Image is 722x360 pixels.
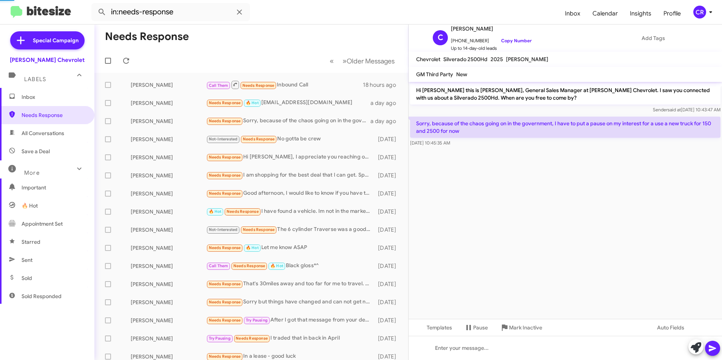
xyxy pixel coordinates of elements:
[206,262,375,270] div: Black gloss*^
[10,56,85,64] div: [PERSON_NAME] Chevrolet
[243,137,275,142] span: Needs Response
[243,227,275,232] span: Needs Response
[242,83,275,88] span: Needs Response
[347,57,395,65] span: Older Messages
[206,117,370,125] div: Sorry, because of the chaos going on in the government, I have to put a pause on my interest for ...
[375,208,402,215] div: [DATE]
[410,140,450,146] span: [DATE] 10:45:35 AM
[22,111,86,119] span: Needs Response
[233,263,265,268] span: Needs Response
[246,318,268,323] span: Try Pausing
[342,56,347,66] span: »
[24,169,40,176] span: More
[22,238,40,246] span: Starred
[206,171,375,180] div: I am shopping for the best deal that I can get. Specifically looking for 0% interest on end of ye...
[131,190,206,197] div: [PERSON_NAME]
[22,202,38,209] span: 🔥 Hot
[246,245,259,250] span: 🔥 Hot
[326,53,399,69] nav: Page navigation example
[206,334,375,343] div: I traded that in back in April
[209,300,241,305] span: Needs Response
[416,71,453,78] span: GM Third Party
[24,76,46,83] span: Labels
[687,6,714,18] button: CR
[131,135,206,143] div: [PERSON_NAME]
[410,117,720,138] p: Sorry, because of the chaos going on in the government, I have to put a pause on my interest for ...
[642,31,665,45] span: Add Tags
[375,317,402,324] div: [DATE]
[131,117,206,125] div: [PERSON_NAME]
[131,154,206,161] div: [PERSON_NAME]
[209,100,241,105] span: Needs Response
[370,99,402,107] div: a day ago
[451,33,532,45] span: [PHONE_NUMBER]
[209,191,241,196] span: Needs Response
[657,321,693,334] span: Auto Fields
[494,321,548,334] button: Mark Inactive
[206,153,375,162] div: Hi [PERSON_NAME], I appreciate you reaching out but we owe 40k on my Ford and it's worth at best ...
[375,154,402,161] div: [DATE]
[438,32,443,44] span: C
[209,118,241,123] span: Needs Response
[209,318,241,323] span: Needs Response
[325,53,338,69] button: Previous
[209,245,241,250] span: Needs Response
[206,207,375,216] div: I have found a vehicle. Im not in the market anymore
[131,226,206,234] div: [PERSON_NAME]
[409,321,458,334] button: Templates
[206,80,363,89] div: Inbound Call
[375,226,402,234] div: [DATE]
[410,83,720,105] p: Hi [PERSON_NAME] this is [PERSON_NAME], General Sales Manager at [PERSON_NAME] Chevrolet. I saw y...
[330,56,334,66] span: «
[131,262,206,270] div: [PERSON_NAME]
[559,3,586,25] a: Inbox
[105,31,189,43] h1: Needs Response
[509,321,542,334] span: Mark Inactive
[491,56,503,63] span: 2025
[451,24,532,33] span: [PERSON_NAME]
[492,38,532,43] a: Copy Number
[131,172,206,179] div: [PERSON_NAME]
[657,3,687,25] a: Profile
[206,135,375,143] div: No gotta be crew
[209,173,241,178] span: Needs Response
[209,354,241,359] span: Needs Response
[370,117,402,125] div: a day ago
[131,317,206,324] div: [PERSON_NAME]
[506,56,548,63] span: [PERSON_NAME]
[206,243,375,252] div: Let me know ASAP
[10,31,85,49] a: Special Campaign
[33,37,79,44] span: Special Campaign
[375,172,402,179] div: [DATE]
[206,298,375,306] div: Sorry but things have changed and can not get new truck right now
[609,31,686,45] button: Add Tags
[209,155,241,160] span: Needs Response
[209,137,238,142] span: Not-Interested
[227,209,259,214] span: Needs Response
[443,56,488,63] span: Silverado 2500Hd
[653,107,720,112] span: Sender [DATE] 10:43:47 AM
[131,280,206,288] div: [PERSON_NAME]
[206,280,375,288] div: That's 30miles away and too far for me to travel. Thank you for reaching out.
[270,263,283,268] span: 🔥 Hot
[375,335,402,342] div: [DATE]
[236,336,268,341] span: Needs Response
[22,93,86,101] span: Inbox
[246,100,259,105] span: 🔥 Hot
[22,129,64,137] span: All Conversations
[22,148,50,155] span: Save a Deal
[363,81,402,89] div: 18 hours ago
[586,3,624,25] span: Calendar
[209,336,231,341] span: Try Pausing
[131,335,206,342] div: [PERSON_NAME]
[91,3,250,21] input: Search
[209,227,238,232] span: Not-Interested
[668,107,681,112] span: said at
[206,189,375,198] div: Good afternoon, I would like to know if you have the Cadillac, and when I can go to check if I ca...
[338,53,399,69] button: Next
[206,98,370,107] div: [EMAIL_ADDRESS][DOMAIN_NAME]
[375,298,402,306] div: [DATE]
[209,209,222,214] span: 🔥 Hot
